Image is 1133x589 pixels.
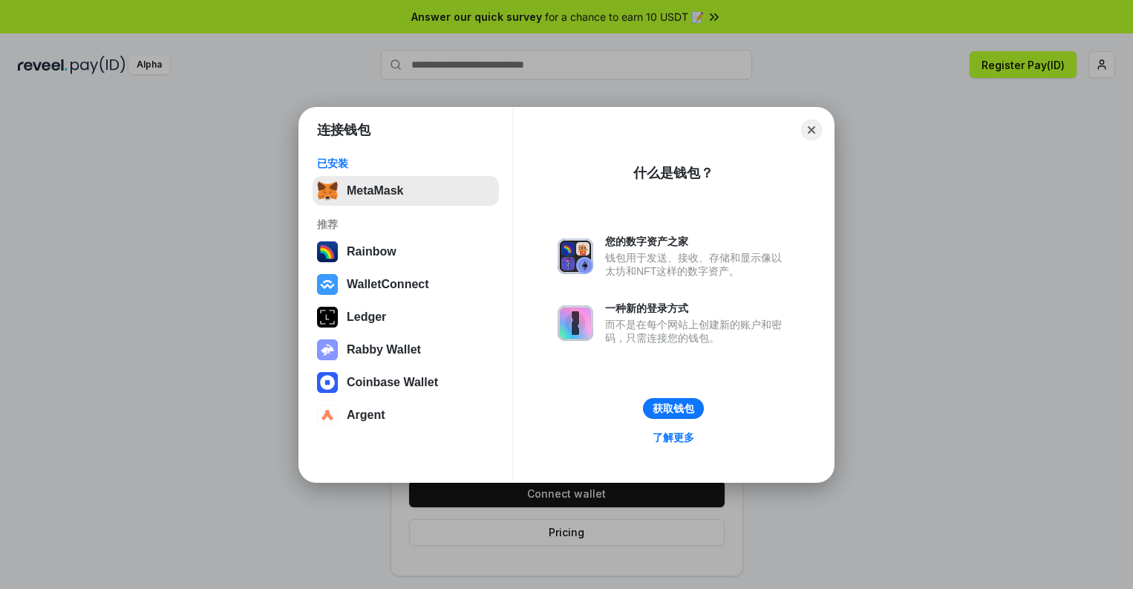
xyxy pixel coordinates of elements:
div: MetaMask [347,184,403,198]
div: Rainbow [347,245,396,258]
img: svg+xml,%3Csvg%20width%3D%2228%22%20height%3D%2228%22%20viewBox%3D%220%200%2028%2028%22%20fill%3D... [317,372,338,393]
button: Rabby Wallet [313,335,499,365]
div: 获取钱包 [653,402,694,415]
img: svg+xml,%3Csvg%20xmlns%3D%22http%3A%2F%2Fwww.w3.org%2F2000%2Fsvg%22%20width%3D%2228%22%20height%3... [317,307,338,328]
img: svg+xml,%3Csvg%20fill%3D%22none%22%20height%3D%2233%22%20viewBox%3D%220%200%2035%2033%22%20width%... [317,180,338,201]
div: WalletConnect [347,278,429,291]
button: Ledger [313,302,499,332]
button: Argent [313,400,499,430]
div: 您的数字资产之家 [605,235,789,248]
img: svg+xml,%3Csvg%20xmlns%3D%22http%3A%2F%2Fwww.w3.org%2F2000%2Fsvg%22%20fill%3D%22none%22%20viewBox... [558,238,593,274]
img: svg+xml,%3Csvg%20width%3D%22120%22%20height%3D%22120%22%20viewBox%3D%220%200%20120%20120%22%20fil... [317,241,338,262]
button: MetaMask [313,176,499,206]
div: 什么是钱包？ [633,164,714,182]
button: 获取钱包 [643,398,704,419]
div: Rabby Wallet [347,343,421,357]
div: Ledger [347,310,386,324]
img: svg+xml,%3Csvg%20width%3D%2228%22%20height%3D%2228%22%20viewBox%3D%220%200%2028%2028%22%20fill%3D... [317,405,338,426]
img: svg+xml,%3Csvg%20width%3D%2228%22%20height%3D%2228%22%20viewBox%3D%220%200%2028%2028%22%20fill%3D... [317,274,338,295]
div: 一种新的登录方式 [605,302,789,315]
div: Argent [347,409,385,422]
button: WalletConnect [313,270,499,299]
h1: 连接钱包 [317,121,370,139]
div: 而不是在每个网站上创建新的账户和密码，只需连接您的钱包。 [605,318,789,345]
button: Rainbow [313,237,499,267]
div: 了解更多 [653,431,694,444]
button: Close [801,120,822,140]
button: Coinbase Wallet [313,368,499,397]
div: 已安装 [317,157,494,170]
div: 钱包用于发送、接收、存储和显示像以太坊和NFT这样的数字资产。 [605,251,789,278]
div: Coinbase Wallet [347,376,438,389]
img: svg+xml,%3Csvg%20xmlns%3D%22http%3A%2F%2Fwww.w3.org%2F2000%2Fsvg%22%20fill%3D%22none%22%20viewBox... [558,305,593,341]
div: 推荐 [317,218,494,231]
a: 了解更多 [644,428,703,447]
img: svg+xml,%3Csvg%20xmlns%3D%22http%3A%2F%2Fwww.w3.org%2F2000%2Fsvg%22%20fill%3D%22none%22%20viewBox... [317,339,338,360]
